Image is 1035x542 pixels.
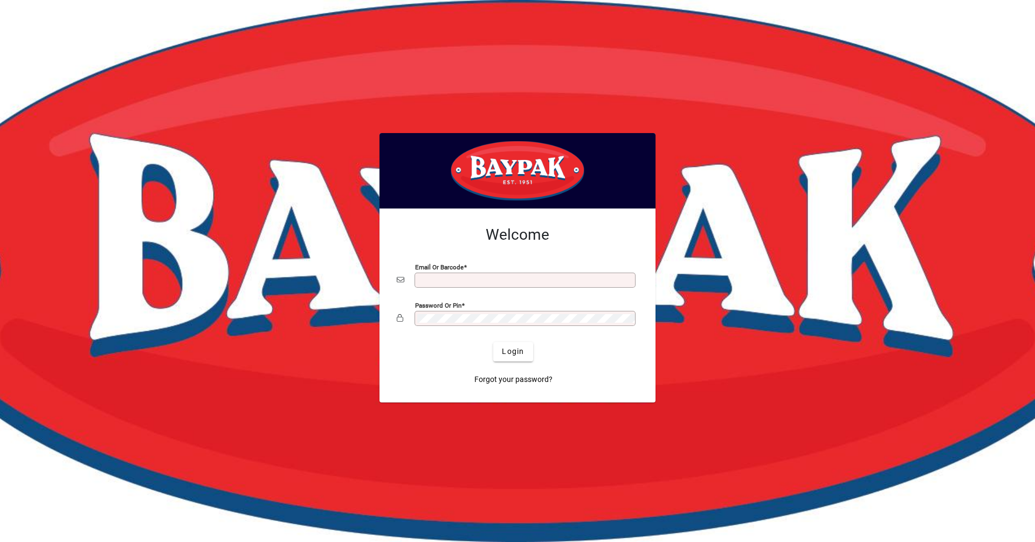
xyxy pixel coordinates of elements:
[493,342,533,362] button: Login
[415,301,461,309] mat-label: Password or Pin
[470,370,557,390] a: Forgot your password?
[502,346,524,357] span: Login
[415,263,464,270] mat-label: Email or Barcode
[397,226,638,244] h2: Welcome
[474,374,553,385] span: Forgot your password?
